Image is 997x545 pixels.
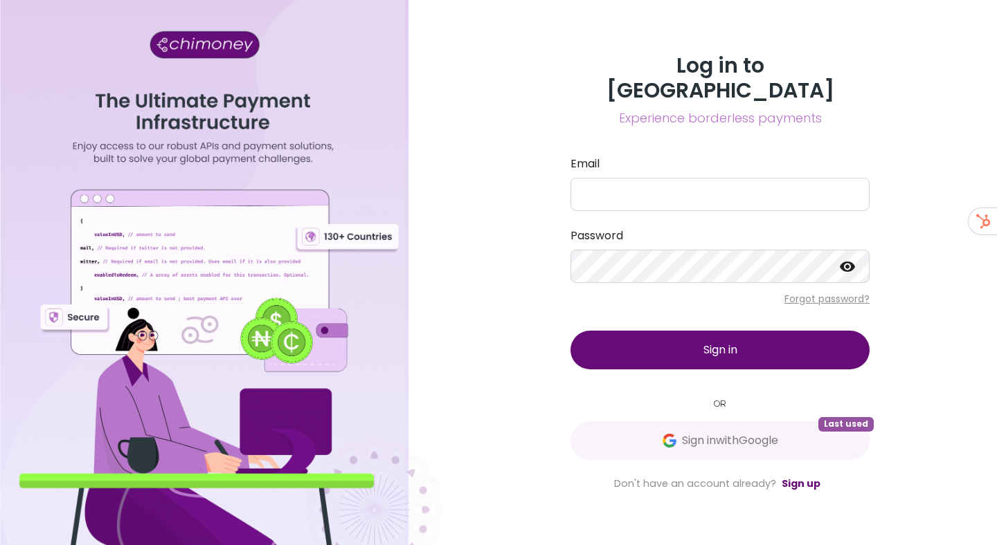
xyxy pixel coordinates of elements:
span: Don't have an account already? [614,477,776,490]
span: Last used [818,417,874,431]
span: Sign in [703,342,737,358]
img: Google [663,434,676,447]
span: Sign in with Google [682,432,778,449]
p: Forgot password? [571,292,870,306]
button: Sign in [571,331,870,369]
label: Password [571,228,870,244]
label: Email [571,156,870,172]
h3: Log in to [GEOGRAPHIC_DATA] [571,53,870,103]
button: GoogleSign inwithGoogleLast used [571,421,870,460]
span: Experience borderless payments [571,109,870,128]
small: OR [571,397,870,410]
a: Sign up [782,477,820,490]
